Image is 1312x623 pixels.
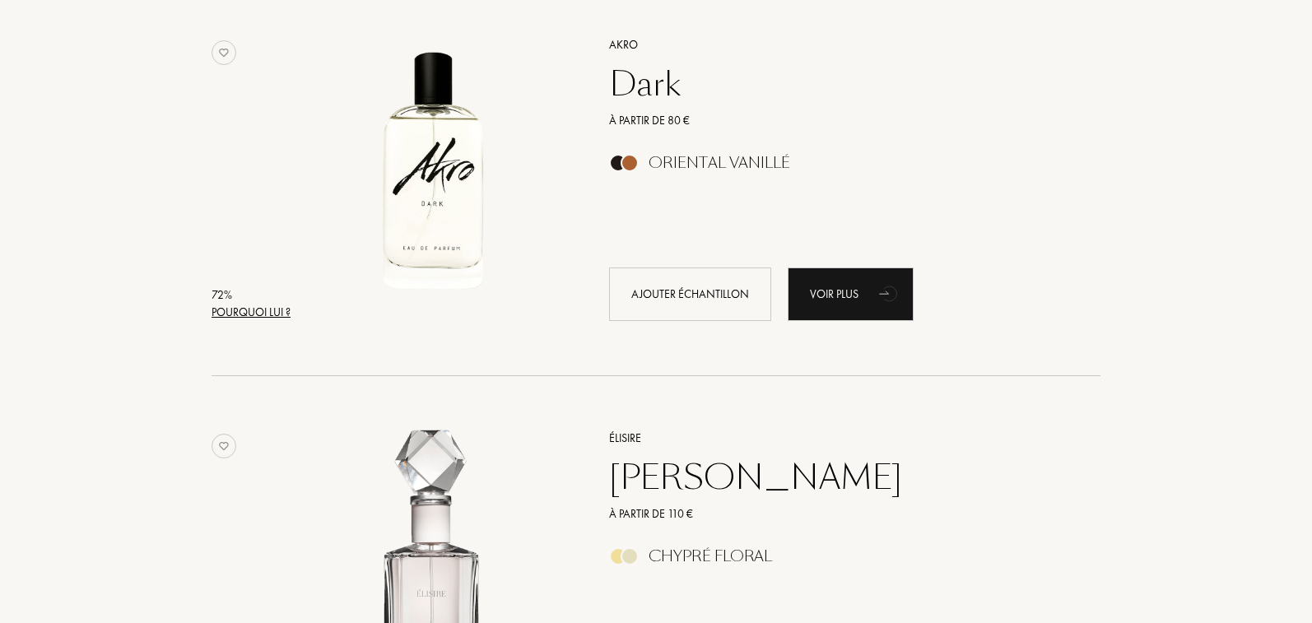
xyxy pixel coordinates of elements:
[597,36,1077,53] a: Akro
[649,154,790,172] div: Oriental Vanillé
[597,505,1077,523] a: À partir de 110 €
[296,34,570,308] img: Dark Akro
[212,304,291,321] div: Pourquoi lui ?
[873,277,906,309] div: animation
[597,458,1077,497] a: [PERSON_NAME]
[597,552,1077,570] a: Chypré Floral
[609,267,771,321] div: Ajouter échantillon
[649,547,772,565] div: Chypré Floral
[296,16,584,339] a: Dark Akro
[597,112,1077,129] a: À partir de 80 €
[212,434,236,458] img: no_like_p.png
[212,286,291,304] div: 72 %
[597,64,1077,104] a: Dark
[597,430,1077,447] a: Élisire
[788,267,914,321] a: Voir plusanimation
[788,267,914,321] div: Voir plus
[597,159,1077,176] a: Oriental Vanillé
[212,40,236,65] img: no_like_p.png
